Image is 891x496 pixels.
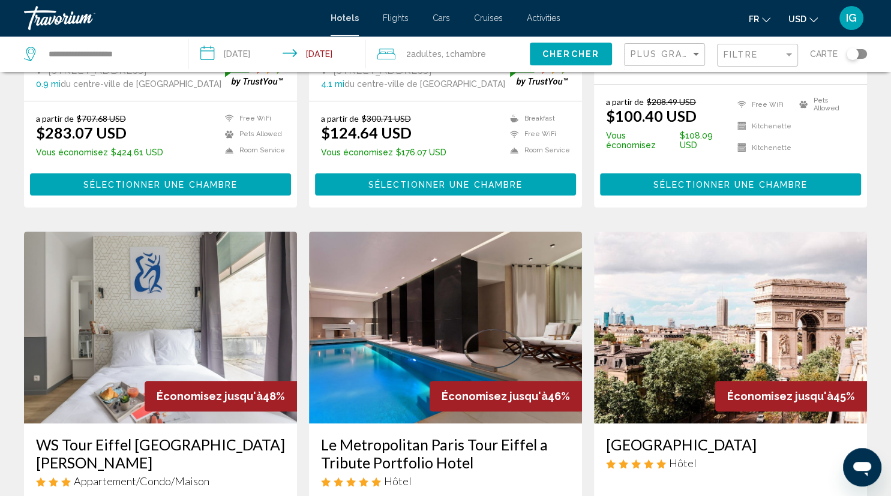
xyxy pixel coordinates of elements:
[321,148,393,157] span: Vous économisez
[442,46,486,62] span: , 1
[36,124,127,142] ins: $283.07 USD
[362,113,411,124] del: $300.71 USD
[653,180,808,190] span: Sélectionner une chambre
[788,10,818,28] button: Change currency
[430,381,582,411] div: 46%
[30,176,291,190] a: Sélectionner une chambre
[321,113,359,124] span: a partir de
[749,10,770,28] button: Change language
[838,49,867,59] button: Toggle map
[647,97,696,107] del: $208.49 USD
[749,14,759,24] span: fr
[406,46,442,62] span: 2
[450,49,486,59] span: Chambre
[631,49,773,59] span: Plus grandes économies
[530,43,612,65] button: Chercher
[724,50,758,59] span: Filtre
[606,107,697,125] ins: $100.40 USD
[411,49,442,59] span: Adultes
[36,79,61,89] span: 0.9 mi
[717,43,798,68] button: Filter
[731,118,793,134] li: Kitchenette
[793,97,855,112] li: Pets Allowed
[365,36,530,72] button: Travelers: 2 adults, 0 children
[810,46,838,62] span: Carte
[731,97,793,112] li: Free WiFi
[157,390,263,402] span: Économisez jusqu'à
[36,474,285,488] div: 3 star Apartment
[433,13,450,23] a: Cars
[631,50,701,60] mat-select: Sort by
[504,113,570,124] li: Breakfast
[474,13,503,23] a: Cruises
[442,390,548,402] span: Économisez jusqu'à
[727,390,833,402] span: Économisez jusqu'à
[24,232,297,423] img: Hotel image
[669,456,697,470] span: Hôtel
[836,5,867,31] button: User Menu
[606,131,677,150] span: Vous économisez
[36,113,74,124] span: a partir de
[527,13,560,23] a: Activities
[309,232,582,423] img: Hotel image
[219,113,285,124] li: Free WiFi
[606,131,731,150] p: $108.09 USD
[315,176,576,190] a: Sélectionner une chambre
[188,36,365,72] button: Check-in date: Aug 23, 2025 Check-out date: Aug 24, 2025
[606,456,855,470] div: 5 star Hotel
[344,79,505,89] span: du centre-ville de [GEOGRAPHIC_DATA]
[368,180,523,190] span: Sélectionner une chambre
[383,13,409,23] a: Flights
[219,145,285,155] li: Room Service
[24,6,319,30] a: Travorium
[321,79,344,89] span: 4.1 mi
[321,124,412,142] ins: $124.64 USD
[83,180,238,190] span: Sélectionner une chambre
[731,140,793,155] li: Kitchenette
[36,148,108,157] span: Vous économisez
[321,148,446,157] p: $176.07 USD
[61,79,221,89] span: du centre-ville de [GEOGRAPHIC_DATA]
[542,50,599,59] span: Chercher
[315,173,576,196] button: Sélectionner une chambre
[219,130,285,140] li: Pets Allowed
[504,145,570,155] li: Room Service
[36,435,285,471] a: WS Tour Eiffel [GEOGRAPHIC_DATA][PERSON_NAME]
[30,173,291,196] button: Sélectionner une chambre
[36,148,163,157] p: $424.61 USD
[384,474,412,488] span: Hôtel
[321,474,570,488] div: 5 star Hotel
[594,232,867,423] img: Hotel image
[321,435,570,471] a: Le Metropolitan Paris Tour Eiffel a Tribute Portfolio Hotel
[331,13,359,23] a: Hotels
[77,113,126,124] del: $707.68 USD
[715,381,867,411] div: 45%
[600,176,861,190] a: Sélectionner une chambre
[606,97,644,107] span: a partir de
[843,448,881,486] iframe: Bouton de lancement de la fenêtre de messagerie
[788,14,806,24] span: USD
[145,381,297,411] div: 48%
[504,130,570,140] li: Free WiFi
[600,173,861,196] button: Sélectionner une chambre
[606,435,855,453] a: [GEOGRAPHIC_DATA]
[74,474,209,488] span: Appartement/Condo/Maison
[846,12,857,24] span: IG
